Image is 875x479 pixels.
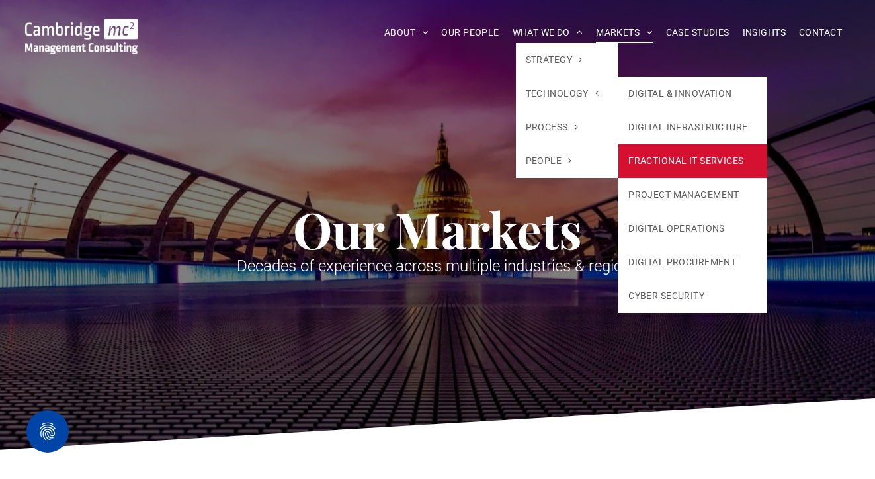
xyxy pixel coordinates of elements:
[516,144,619,178] a: PEOPLE
[378,22,435,43] a: ABOUT
[526,87,599,101] span: TECHNOLOGY
[516,77,619,110] a: TECHNOLOGY
[293,196,582,262] span: Our Markets
[25,19,138,54] img: Go to Homepage
[618,144,767,178] a: FRACTIONAL IT SERVICES
[659,22,736,43] a: CASE STUDIES
[506,22,590,43] a: WHAT WE DO
[618,110,767,144] a: DIGITAL INFRASTRUCTURE
[618,279,767,313] a: CYBER SECURITY
[237,257,639,275] span: Decades of experience across multiple industries & regions
[513,22,583,43] span: WHAT WE DO
[435,22,505,43] a: OUR PEOPLE
[618,77,767,110] a: DIGITAL & INNOVATION
[736,22,792,43] a: INSIGHTS
[589,22,659,43] a: MARKETS
[618,178,767,212] a: PROJECT MANAGEMENT
[25,21,138,34] a: Your Business Transformed | Cambridge Management Consulting
[516,110,619,144] a: PROCESS
[526,120,578,134] span: PROCESS
[618,212,767,245] a: DIGITAL OPERATIONS
[618,245,767,279] a: DIGITAL PROCUREMENT
[526,53,583,67] span: STRATEGY
[516,43,619,77] a: STRATEGY
[526,154,572,168] span: PEOPLE
[792,22,849,43] a: CONTACT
